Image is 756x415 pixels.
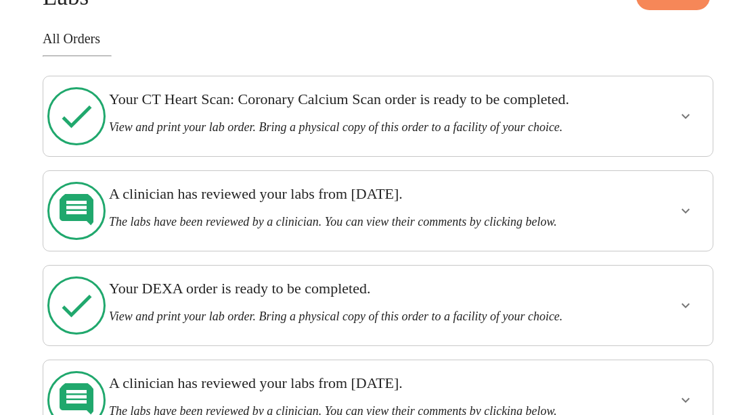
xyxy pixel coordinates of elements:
h3: Your DEXA order is ready to be completed. [109,280,581,297]
button: show more [669,100,702,132]
h3: The labs have been reviewed by a clinician. You can view their comments by clicking below. [109,215,581,229]
h3: View and print your lab order. Bring a physical copy of this order to a facility of your choice. [109,120,581,135]
button: show more [669,195,702,227]
h3: View and print your lab order. Bring a physical copy of this order to a facility of your choice. [109,310,581,324]
button: show more [669,289,702,322]
h3: All Orders [43,31,713,47]
h3: A clinician has reviewed your labs from [DATE]. [109,185,581,203]
h3: A clinician has reviewed your labs from [DATE]. [109,374,581,392]
h3: Your CT Heart Scan: Coronary Calcium Scan order is ready to be completed. [109,91,581,108]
